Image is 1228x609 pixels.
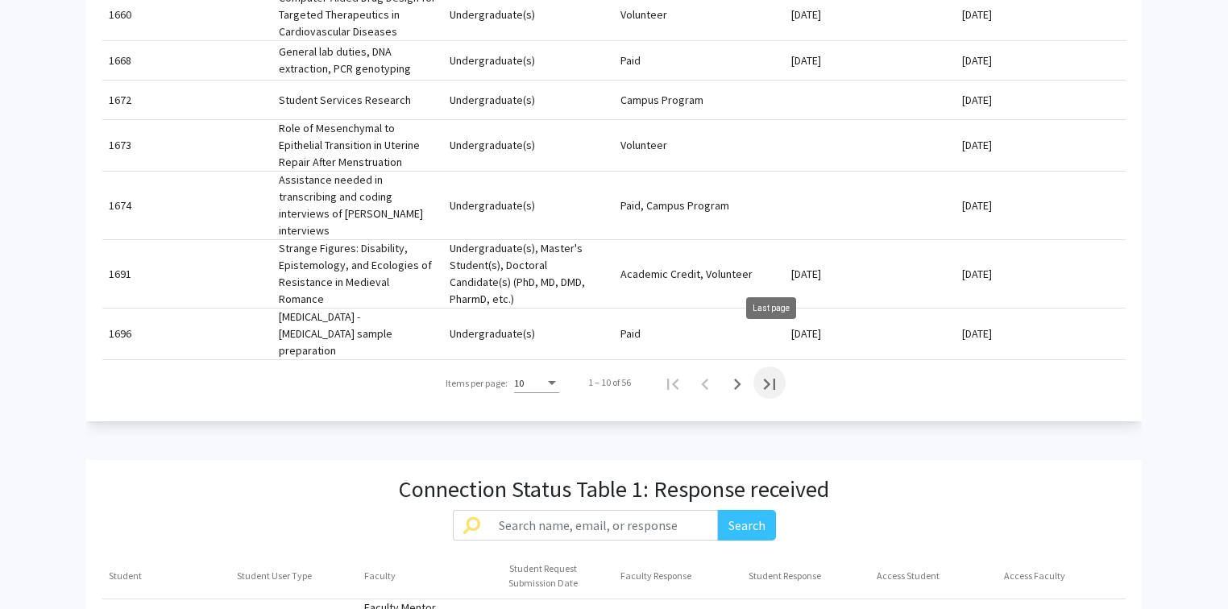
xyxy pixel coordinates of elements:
[102,255,273,293] mat-cell: 1691
[102,41,273,80] mat-cell: 1668
[492,561,593,590] div: Student Request Submission Date
[753,367,786,399] button: Last page
[870,553,998,599] mat-header-cell: Access Student
[237,569,326,583] div: Student User Type
[614,126,785,165] mat-cell: Volunteer
[102,126,273,165] mat-cell: 1673
[785,315,956,354] mat-cell: [DATE]
[12,536,68,597] iframe: Chat
[657,367,689,399] button: First page
[956,81,1126,119] mat-cell: [DATE]
[102,81,273,119] mat-cell: 1672
[514,377,524,389] span: 10
[614,255,785,293] mat-cell: Academic Credit, Volunteer
[620,569,691,583] div: Faculty Response
[364,569,410,583] div: Faculty
[785,255,956,293] mat-cell: [DATE]
[956,41,1126,80] mat-cell: [DATE]
[489,510,718,541] input: Search name, email, or response
[272,120,443,171] mat-cell: Role of Mesenchymal to Epithelial Transition in Uterine Repair After Menstruation
[272,172,443,239] mat-cell: Assistance needed in transcribing and coding interviews of [PERSON_NAME] interviews
[109,569,142,583] div: Student
[272,41,443,80] mat-cell: General lab duties, DNA extraction, PCR genotyping
[721,367,753,399] button: Next page
[718,510,776,541] button: Search
[399,476,829,503] h3: Connection Status Table 1: Response received
[749,569,821,583] div: Student Response
[492,561,608,590] div: Student Request Submission Date
[746,297,796,319] div: Last page
[109,569,156,583] div: Student
[446,376,508,391] div: Items per page:
[364,569,396,583] div: Faculty
[785,41,956,80] mat-cell: [DATE]
[620,569,706,583] div: Faculty Response
[956,186,1126,225] mat-cell: [DATE]
[998,553,1126,599] mat-header-cell: Access Faculty
[956,126,1126,165] mat-cell: [DATE]
[272,81,443,119] mat-cell: Student Services Research
[614,315,785,354] mat-cell: Paid
[614,81,785,119] mat-cell: Campus Program
[272,240,443,308] mat-cell: Strange Figures: Disability, Epistemology, and Ecologies of Resistance in Medieval Romance
[614,41,785,80] mat-cell: Paid
[102,186,273,225] mat-cell: 1674
[443,186,614,225] mat-cell: Undergraduate(s)
[956,255,1126,293] mat-cell: [DATE]
[956,315,1126,354] mat-cell: [DATE]
[102,315,273,354] mat-cell: 1696
[443,41,614,80] mat-cell: Undergraduate(s)
[689,367,721,399] button: Previous page
[588,375,631,390] div: 1 – 10 of 56
[443,240,614,308] mat-cell: Undergraduate(s), Master's Student(s), Doctoral Candidate(s) (PhD, MD, DMD, PharmD, etc.)
[514,378,559,390] mat-select: Items per page:
[443,315,614,354] mat-cell: Undergraduate(s)
[272,309,443,359] mat-cell: [MEDICAL_DATA] - [MEDICAL_DATA] sample preparation
[443,81,614,119] mat-cell: Undergraduate(s)
[443,126,614,165] mat-cell: Undergraduate(s)
[614,186,785,225] mat-cell: Paid, Campus Program
[749,569,836,583] div: Student Response
[237,569,312,583] div: Student User Type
